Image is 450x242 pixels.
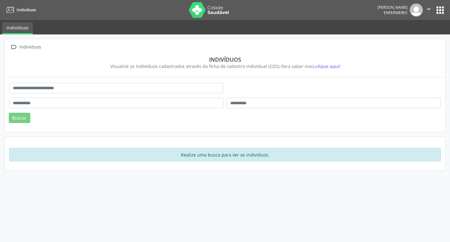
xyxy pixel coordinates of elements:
div: Indivíduos [13,56,437,63]
span: Enfermeiro [384,10,407,15]
i:  [425,6,432,13]
div: Realize uma busca para ver os indivíduos. [9,148,441,162]
a: Indivíduos [2,22,33,34]
button: Buscar [9,113,30,123]
div: Indivíduos [18,43,42,52]
span: clique aqui! [315,63,340,69]
i: Para saber mais, [281,63,340,69]
i:  [9,43,18,52]
a: Indivíduos [4,5,36,15]
div: Visualize os indivíduos cadastrados através da ficha de cadastro individual (CDS). [13,63,437,70]
button: apps [435,5,446,16]
img: img [410,3,423,17]
div: [PERSON_NAME] [377,5,407,10]
button:  [423,3,435,17]
span: Indivíduos [17,7,36,13]
a:  Indivíduos [9,43,42,52]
